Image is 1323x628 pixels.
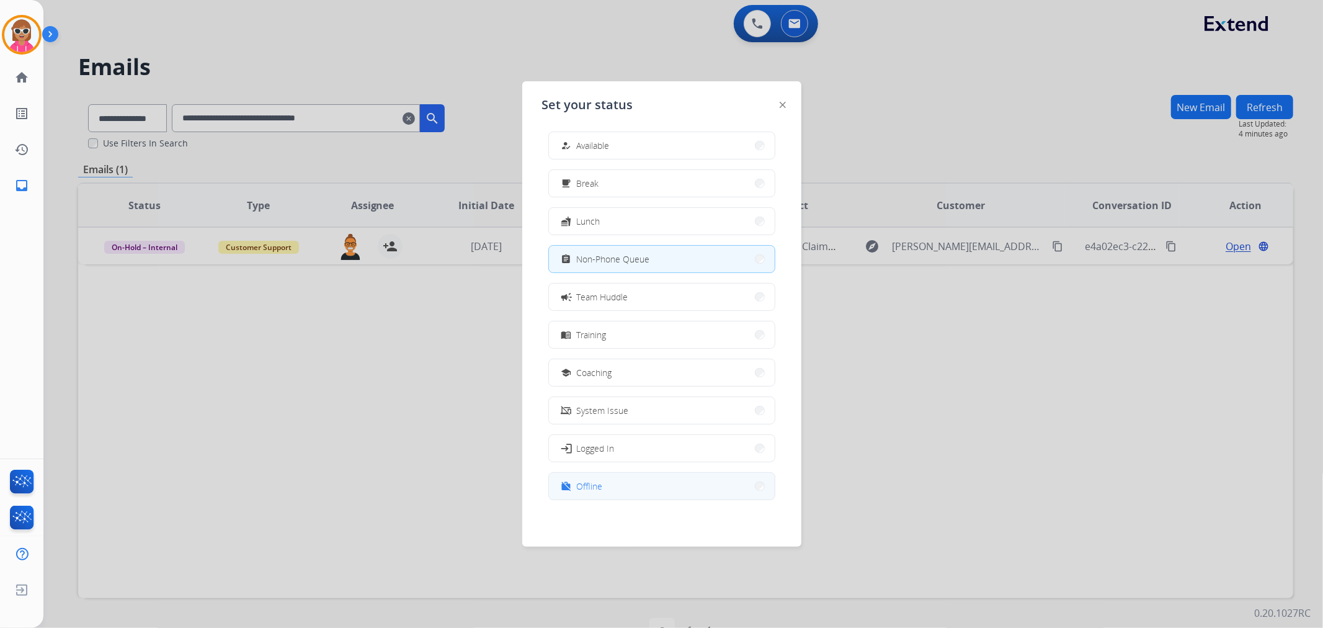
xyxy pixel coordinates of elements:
button: Offline [549,473,775,500]
span: Set your status [542,96,633,114]
mat-icon: list_alt [14,106,29,121]
mat-icon: menu_book [561,330,571,340]
mat-icon: fastfood [561,216,571,227]
mat-icon: free_breakfast [561,178,571,189]
button: Coaching [549,359,775,386]
button: Lunch [549,208,775,235]
mat-icon: history [14,142,29,157]
mat-icon: how_to_reg [561,140,571,151]
mat-icon: assignment [561,254,571,264]
span: Logged In [577,442,615,455]
mat-icon: home [14,70,29,85]
button: Training [549,321,775,348]
span: Team Huddle [577,290,628,303]
mat-icon: login [559,442,572,454]
mat-icon: work_off [561,481,571,491]
span: Lunch [577,215,600,228]
p: 0.20.1027RC [1254,606,1311,621]
button: System Issue [549,397,775,424]
span: Coaching [577,366,612,379]
span: Non-Phone Queue [577,253,650,266]
mat-icon: campaign [559,290,572,303]
button: Non-Phone Queue [549,246,775,272]
button: Team Huddle [549,284,775,310]
span: Break [577,177,599,190]
button: Break [549,170,775,197]
button: Logged In [549,435,775,462]
span: System Issue [577,404,629,417]
mat-icon: inbox [14,178,29,193]
img: avatar [4,17,39,52]
img: close-button [780,102,786,108]
span: Available [577,139,610,152]
span: Offline [577,480,603,493]
mat-icon: school [561,367,571,378]
mat-icon: phonelink_off [561,405,571,416]
button: Available [549,132,775,159]
span: Training [577,328,607,341]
